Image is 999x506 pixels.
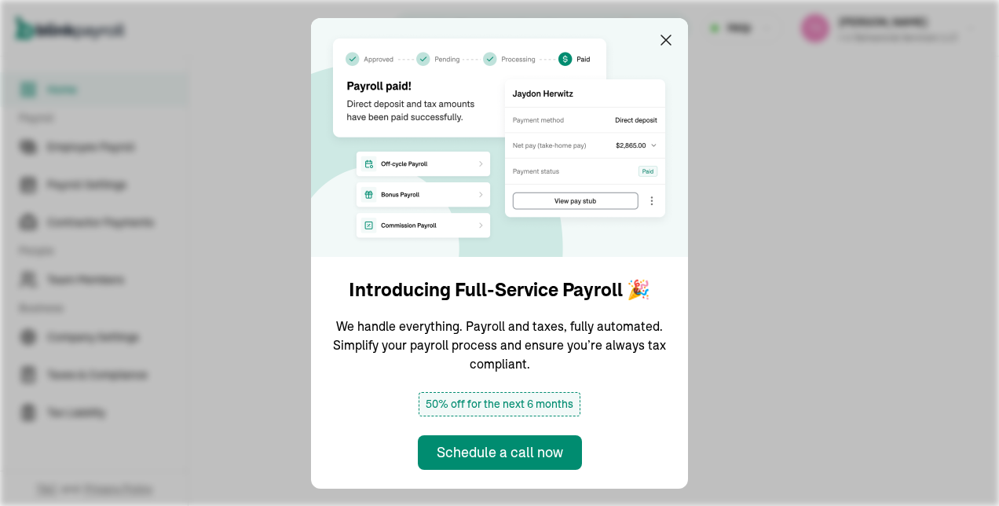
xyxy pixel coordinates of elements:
button: Schedule a call now [418,435,582,470]
h1: Introducing Full-Service Payroll 🎉 [349,276,650,304]
p: We handle everything. Payroll and taxes, fully automated. Simplify your payroll process and ensur... [330,317,669,373]
img: announcement [311,18,688,257]
span: 50% off for the next 6 months [419,392,580,416]
div: Schedule a call now [437,442,563,463]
